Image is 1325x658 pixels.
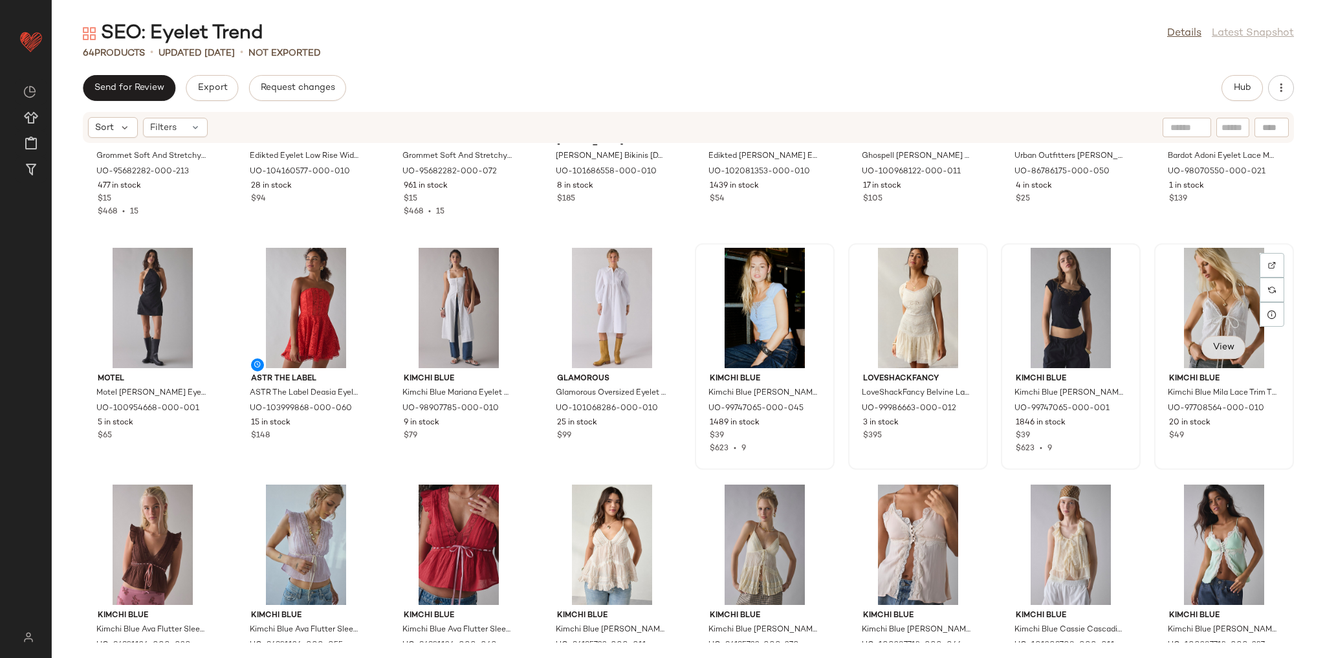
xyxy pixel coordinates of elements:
[251,417,290,429] span: 15 in stock
[402,166,497,178] span: UO-95682282-000-072
[250,151,360,162] span: Edikted Eyelet Low Rise Wide Leg Jeans in White, Women's at Urban Outfitters
[547,248,677,368] img: 101068286_010_b
[710,430,724,442] span: $39
[197,83,227,93] span: Export
[1169,610,1279,622] span: Kimchi Blue
[404,193,417,205] span: $15
[863,181,901,192] span: 17 in stock
[1014,403,1110,415] span: UO-99747065-000-001
[260,83,335,93] span: Request changes
[241,248,371,368] img: 103999868_060_b
[98,193,111,205] span: $15
[96,624,206,636] span: Kimchi Blue Ava Flutter Sleeve Tie-Front Babydoll Top in Brown, Women's at Urban Outfitters
[1047,444,1052,453] span: 9
[402,388,512,399] span: Kimchi Blue Mariana Eyelet Lace Button-Front Midi Dress in White, Women's at Urban Outfitters
[1016,373,1126,385] span: Kimchi Blue
[699,248,830,368] img: 99747065_045_b
[863,430,882,442] span: $395
[87,248,218,368] img: 100954668_001_b
[96,388,206,399] span: Motel [PERSON_NAME] Eyelet Lace Y-Neck Halter Mini Dress in Black, Women's at Urban Outfitters
[1016,430,1030,442] span: $39
[863,373,973,385] span: LoveShackFancy
[404,373,514,385] span: Kimchi Blue
[556,166,657,178] span: UO-101686558-000-010
[83,47,145,60] div: Products
[1168,624,1278,636] span: Kimchi Blue [PERSON_NAME] Lace Trim Satin Cami in Light Green, Women's at Urban Outfitters
[150,45,153,61] span: •
[557,181,593,192] span: 8 in stock
[1212,342,1234,353] span: View
[556,624,666,636] span: Kimchi Blue [PERSON_NAME] Embroidered Cotton Babydoll Cami in Ivory, Women's at Urban Outfitters
[557,430,571,442] span: $99
[556,151,666,162] span: [PERSON_NAME] Bikinis [DATE] Morning Cotton Babydoll Mini Dress in White, Women's at Urban Outfit...
[159,47,235,60] p: updated [DATE]
[708,403,804,415] span: UO-99747065-000-045
[862,640,961,652] span: UO-100287713-000-066
[556,403,658,415] span: UO-101068286-000-010
[710,373,820,385] span: Kimchi Blue
[241,485,371,605] img: 96931126_055_b
[708,166,810,178] span: UO-102081353-000-010
[1169,181,1204,192] span: 1 in stock
[1169,373,1279,385] span: Kimchi Blue
[710,444,728,453] span: $623
[404,430,417,442] span: $79
[728,444,741,453] span: •
[699,485,830,605] img: 96195722_270_b
[1169,417,1210,429] span: 20 in stock
[1014,640,1115,652] span: UO-101209708-000-011
[98,373,208,385] span: Motel
[710,193,725,205] span: $54
[96,166,189,178] span: UO-95682282-000-213
[404,417,439,429] span: 9 in stock
[404,208,423,216] span: $468
[1168,403,1264,415] span: UO-97708564-000-010
[1167,26,1201,41] a: Details
[862,403,956,415] span: UO-99986663-000-012
[547,485,677,605] img: 96195722_011_b
[710,610,820,622] span: Kimchi Blue
[1168,388,1278,399] span: Kimchi Blue Mila Lace Trim Tie-Front Flyaway Cami in White, Women's at Urban Outfitters
[402,640,497,652] span: UO-96931126-000-060
[1233,83,1251,93] span: Hub
[250,166,350,178] span: UO-104160577-000-010
[1169,193,1187,205] span: $139
[1169,430,1184,442] span: $49
[402,624,512,636] span: Kimchi Blue Ava Flutter Sleeve Tie-Front Babydoll Top in Red, Women's at Urban Outfitters
[1014,166,1110,178] span: UO-86786175-000-050
[557,610,667,622] span: Kimchi Blue
[186,75,238,101] button: Export
[250,624,360,636] span: Kimchi Blue Ava Flutter Sleeve Tie-Front Babydoll Top in Lilac, Women's at Urban Outfitters
[1014,151,1124,162] span: Urban Outfitters [PERSON_NAME] Eyelet Puff Sleeve Romper in Purple, Women's at Urban Outfitters
[83,49,94,58] span: 64
[862,388,972,399] span: LoveShackFancy Belvine Lace-Trim Drop Waist Mini Dress in Optic White, Women's at Urban Outfitters
[98,610,208,622] span: Kimchi Blue
[1014,388,1124,399] span: Kimchi Blue [PERSON_NAME] Lace-Trim Cotton Baby Tee in Black, Women's at Urban Outfitters
[423,208,436,216] span: •
[240,45,243,61] span: •
[708,624,818,636] span: Kimchi Blue [PERSON_NAME] Embroidered Cotton Babydoll Cami in Light Yellow, Women's at Urban Outf...
[557,417,597,429] span: 25 in stock
[393,248,524,368] img: 98907785_010_b
[862,151,972,162] span: Ghospell [PERSON_NAME] Oversized Button-Down Shirt in Ivory, Women's at Urban Outfitters
[556,388,666,399] span: Glamorous Oversized Eyelet Lace Collar Babydoll Midi Dress in White, Women's at Urban Outfitters
[130,208,138,216] span: 15
[94,83,164,93] span: Send for Review
[863,417,899,429] span: 3 in stock
[16,632,41,642] img: svg%3e
[853,485,983,605] img: 100287713_066_b
[1168,166,1265,178] span: UO-98070550-000-021
[96,151,206,162] span: Grommet Soft And Stretchy Wide Headband in Powder white, Women's at Urban Outfitters
[83,75,175,101] button: Send for Review
[862,166,961,178] span: UO-100968122-000-011
[98,417,133,429] span: 5 in stock
[1221,75,1263,101] button: Hub
[556,640,646,652] span: UO-96195722-000-011
[1201,336,1245,359] button: View
[117,208,130,216] span: •
[87,485,218,605] img: 96931126_020_b
[862,624,972,636] span: Kimchi Blue [PERSON_NAME] Lace Trim Satin Cami in Pink, Women's at Urban Outfitters
[98,181,141,192] span: 477 in stock
[393,485,524,605] img: 96931126_060_b
[1035,444,1047,453] span: •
